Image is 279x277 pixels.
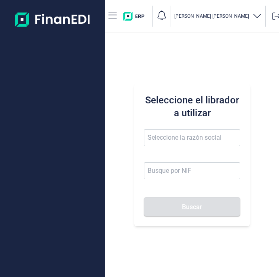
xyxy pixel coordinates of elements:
input: Busque por NIF [144,162,241,179]
h3: Seleccione el librador a utilizar [144,94,241,120]
p: [PERSON_NAME] [PERSON_NAME] [174,13,249,19]
button: Buscar [144,197,241,216]
img: Logo de aplicación [15,6,91,32]
span: Buscar [182,204,202,210]
input: Seleccione la razón social [144,129,241,146]
img: erp [123,12,149,21]
button: [PERSON_NAME] [PERSON_NAME] [174,10,262,22]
